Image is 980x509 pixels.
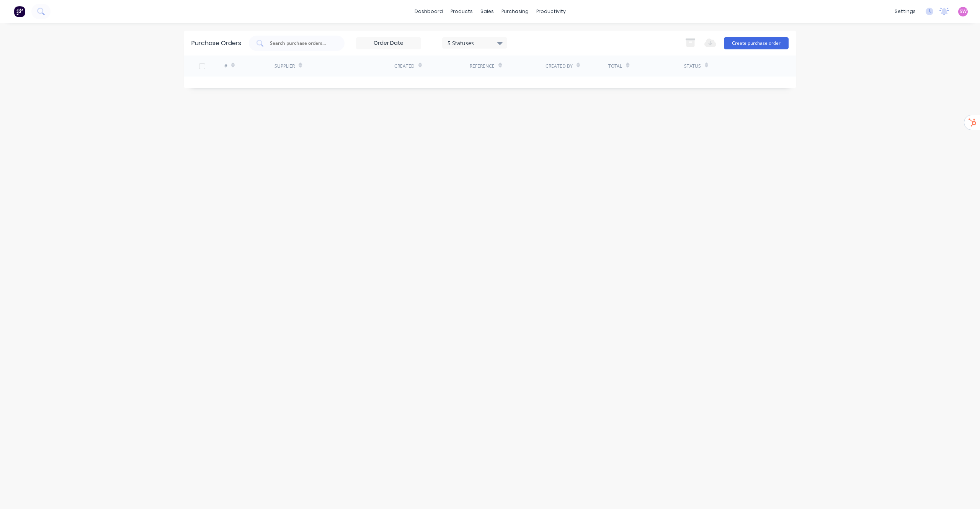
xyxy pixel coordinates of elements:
button: Create purchase order [724,37,789,49]
div: 5 Statuses [448,39,502,47]
div: settings [891,6,920,17]
img: Factory [14,6,25,17]
div: Total [608,63,622,70]
div: Supplier [274,63,295,70]
a: dashboard [411,6,447,17]
div: Status [684,63,701,70]
div: productivity [532,6,570,17]
input: Order Date [356,38,421,49]
div: Created [394,63,415,70]
div: sales [477,6,498,17]
div: Created By [546,63,573,70]
span: SW [960,8,967,15]
input: Search purchase orders... [269,39,333,47]
div: Reference [470,63,495,70]
div: # [224,63,227,70]
div: Purchase Orders [191,39,241,48]
div: products [447,6,477,17]
div: purchasing [498,6,532,17]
